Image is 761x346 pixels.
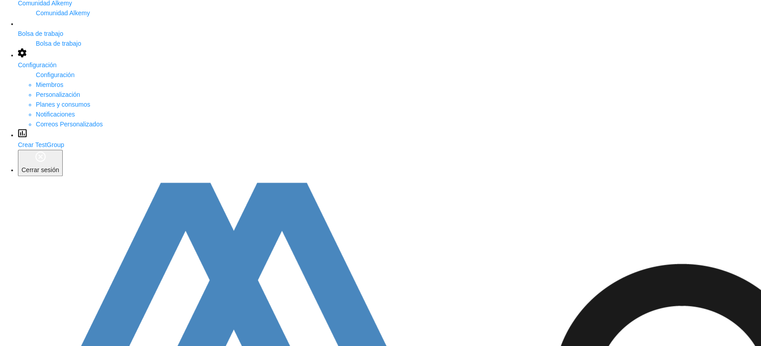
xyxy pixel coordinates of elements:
a: Planes y consumos [36,101,90,108]
a: Notificaciones [36,111,75,118]
span: Bolsa de trabajo [18,30,63,37]
a: Personalización [36,91,80,98]
button: Cerrar sesión [18,150,63,176]
a: Miembros [36,81,63,88]
a: Correos Personalizados [36,121,103,128]
span: Configuración [18,61,56,69]
span: Crear TestGroup [18,141,64,148]
span: Comunidad Alkemy [36,9,90,17]
span: Cerrar sesión [21,166,59,173]
span: Bolsa de trabajo [36,40,81,47]
span: Configuración [36,71,74,78]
